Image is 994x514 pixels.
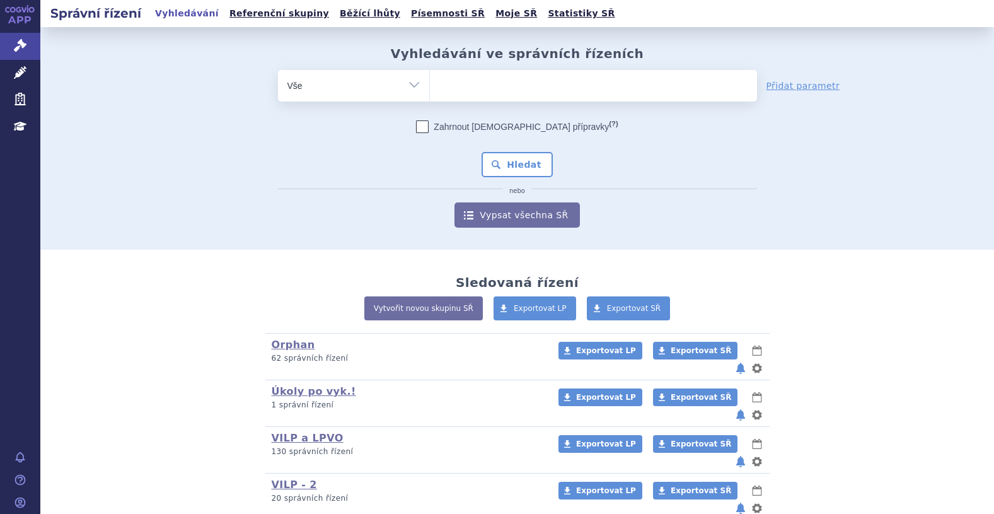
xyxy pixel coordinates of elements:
button: notifikace [734,361,747,376]
a: Exportovat SŘ [653,482,737,499]
p: 20 správních řízení [272,493,542,504]
a: Přidat parametr [766,79,840,92]
a: Referenční skupiny [226,5,333,22]
span: Exportovat LP [576,346,636,355]
abbr: (?) [609,120,618,128]
a: Vyhledávání [151,5,222,22]
a: VILP - 2 [272,479,317,491]
span: Exportovat SŘ [671,440,731,448]
label: Zahrnout [DEMOGRAPHIC_DATA] přípravky [416,120,618,133]
span: Exportovat LP [576,486,636,495]
a: Vypsat všechna SŘ [454,202,579,228]
button: notifikace [734,454,747,469]
button: lhůty [751,343,763,358]
span: Exportovat SŘ [671,486,731,495]
span: Exportovat SŘ [671,346,731,355]
a: Exportovat SŘ [653,435,737,453]
button: Hledat [482,152,553,177]
a: Exportovat LP [558,342,642,359]
a: Exportovat LP [494,296,576,320]
button: nastavení [751,407,763,423]
a: Exportovat LP [558,435,642,453]
a: Exportovat SŘ [587,296,671,320]
p: 1 správní řízení [272,400,542,411]
span: Exportovat LP [576,393,636,402]
span: Exportovat LP [576,440,636,448]
h2: Správní řízení [40,4,151,22]
a: Exportovat SŘ [653,342,737,359]
button: notifikace [734,407,747,423]
p: 130 správních řízení [272,447,542,457]
a: Exportovat LP [558,482,642,499]
span: Exportovat LP [514,304,567,313]
a: Orphan [272,339,315,351]
a: Statistiky SŘ [544,5,618,22]
a: Moje SŘ [492,5,541,22]
a: Exportovat LP [558,388,642,406]
button: nastavení [751,454,763,469]
a: Vytvořit novou skupinu SŘ [364,296,483,320]
a: Exportovat SŘ [653,388,737,406]
span: Exportovat SŘ [607,304,661,313]
a: Úkoly po vyk.! [272,385,356,397]
button: lhůty [751,436,763,452]
button: lhůty [751,390,763,405]
a: VILP a LPVO [272,432,344,444]
h2: Vyhledávání ve správních řízeních [391,46,644,61]
button: lhůty [751,483,763,498]
i: nebo [503,187,531,195]
a: Písemnosti SŘ [407,5,488,22]
p: 62 správních řízení [272,353,542,364]
h2: Sledovaná řízení [456,275,579,290]
button: nastavení [751,361,763,376]
span: Exportovat SŘ [671,393,731,402]
a: Běžící lhůty [336,5,404,22]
